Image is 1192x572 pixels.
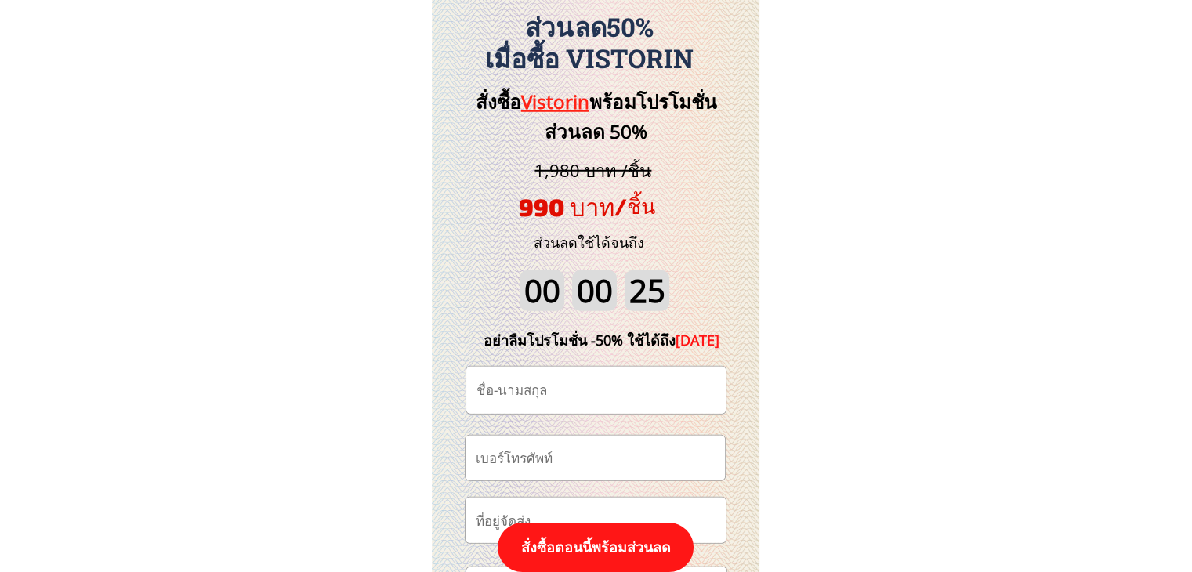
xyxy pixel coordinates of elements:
span: /ชิ้น [614,193,655,218]
h3: สั่งซื้อ พร้อมโปรโมชั่นส่วนลด 50% [449,87,743,147]
input: ชื่อ-นามสกุล [473,367,719,414]
h3: ส่วนลดใช้ได้จนถึง [513,231,665,254]
span: [DATE] [676,331,719,349]
span: 1,980 บาท /ชิ้น [534,158,651,182]
h3: ส่วนลด50% เมื่อซื้อ Vistorin [423,12,755,74]
input: ที่อยู่จัดส่ง [472,498,719,543]
span: 990 บาท [519,192,614,221]
span: Vistorin [521,89,589,114]
div: อย่าลืมโปรโมชั่น -50% ใช้ได้ถึง [460,329,744,352]
p: สั่งซื้อตอนนี้พร้อมส่วนลด [498,523,694,572]
input: เบอร์โทรศัพท์ [472,436,719,480]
